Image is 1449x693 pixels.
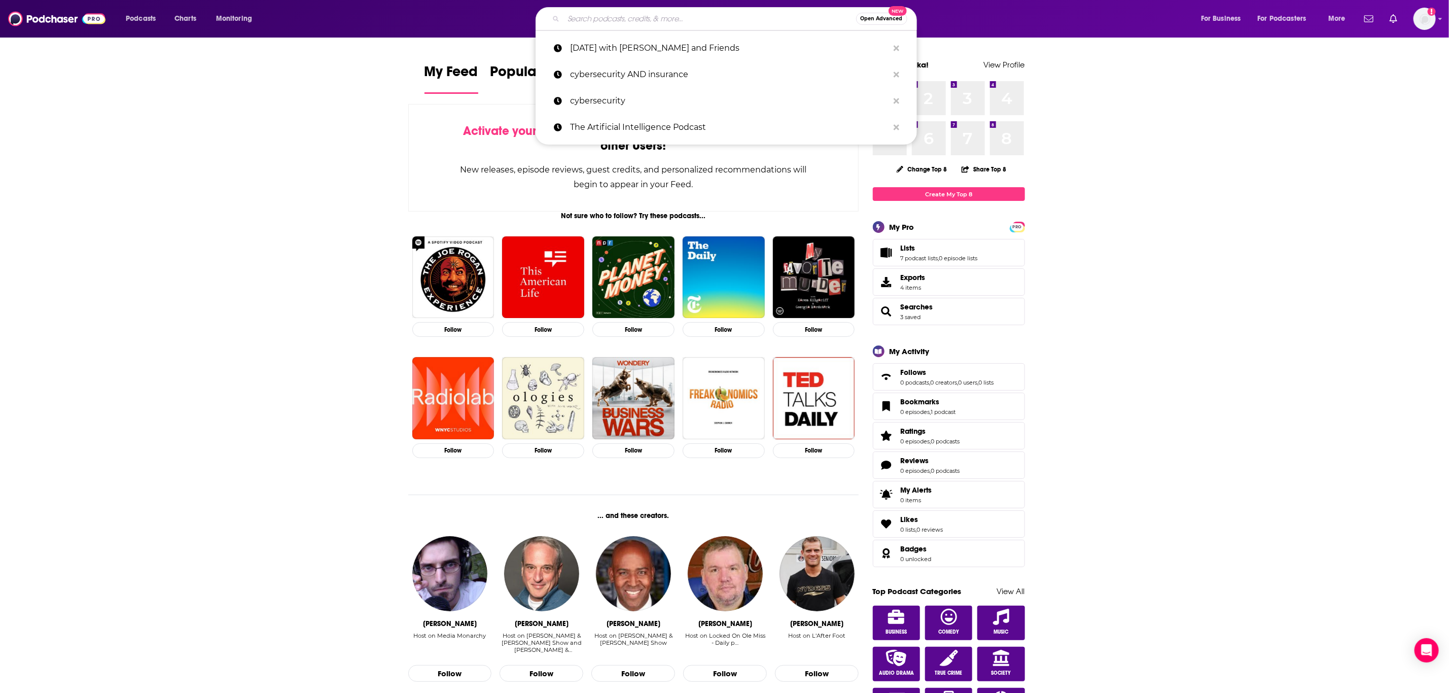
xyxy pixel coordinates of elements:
[889,6,907,16] span: New
[901,456,960,465] a: Reviews
[901,379,930,386] a: 0 podcasts
[901,397,956,406] a: Bookmarks
[901,497,932,504] span: 0 items
[773,236,855,319] img: My Favorite Murder with Karen Kilgariff and Georgia Hardstark
[502,357,584,439] a: Ologies with Alie Ward
[925,647,973,681] a: True Crime
[408,511,859,520] div: ... and these creators.
[1194,11,1254,27] button: open menu
[873,606,921,640] a: Business
[901,544,927,553] span: Badges
[856,13,907,25] button: Open AdvancedNew
[873,510,1025,538] span: Likes
[1413,8,1436,30] button: Show profile menu
[901,526,916,533] a: 0 lists
[935,670,963,676] span: True Crime
[592,443,675,458] button: Follow
[563,11,856,27] input: Search podcasts, credits, & more...
[873,586,962,596] a: Top Podcast Categories
[876,458,897,472] a: Reviews
[876,488,897,502] span: My Alerts
[1011,223,1023,231] span: PRO
[901,284,926,291] span: 4 items
[1360,10,1377,27] a: Show notifications dropdown
[997,586,1025,596] a: View All
[536,35,917,61] a: [DATE] with [PERSON_NAME] and Friends
[890,346,930,356] div: My Activity
[592,236,675,319] img: Planet Money
[570,35,889,61] p: TODAY with Jenna and Friends
[891,163,953,176] button: Change Top 8
[978,379,979,386] span: ,
[119,11,169,27] button: open menu
[876,546,897,561] a: Badges
[901,273,926,282] span: Exports
[683,632,767,646] div: Host on Locked On Ole Miss - Daily p…
[788,632,845,654] div: Host on L'After Foot
[977,647,1025,681] a: Society
[423,619,477,628] div: James Evan Pilato
[873,481,1025,508] a: My Alerts
[994,629,1008,635] span: Music
[873,363,1025,391] span: Follows
[931,379,958,386] a: 0 creators
[931,467,960,474] a: 0 podcasts
[688,536,763,611] a: Steven Willis
[901,544,932,553] a: Badges
[502,236,584,319] img: This American Life
[901,302,933,311] a: Searches
[545,7,927,30] div: Search podcasts, credits, & more...
[500,632,583,653] div: Host on [PERSON_NAME] & [PERSON_NAME] Show and [PERSON_NAME] & [PERSON_NAME] Show
[916,526,917,533] span: ,
[1413,8,1436,30] img: User Profile
[901,244,978,253] a: Lists
[930,379,931,386] span: ,
[901,314,921,321] a: 3 saved
[879,670,914,676] span: Audio Drama
[901,467,930,474] a: 0 episodes
[901,427,960,436] a: Ratings
[959,379,978,386] a: 0 users
[683,236,765,319] img: The Daily
[788,632,845,639] div: Host on L'After Foot
[873,393,1025,420] span: Bookmarks
[873,298,1025,325] span: Searches
[683,665,767,682] button: Follow
[168,11,202,27] a: Charts
[876,275,897,289] span: Exports
[683,322,765,337] button: Follow
[890,222,914,232] div: My Pro
[412,443,494,458] button: Follow
[683,357,765,439] img: Freakonomics Radio
[1386,10,1401,27] a: Show notifications dropdown
[515,619,569,628] div: Dan Bernstein
[8,9,105,28] img: Podchaser - Follow, Share and Rate Podcasts
[425,63,478,86] span: My Feed
[901,408,930,415] a: 0 episodes
[938,255,939,262] span: ,
[1428,8,1436,16] svg: Add a profile image
[412,236,494,319] img: The Joe Rogan Experience
[873,268,1025,296] a: Exports
[873,187,1025,201] a: Create My Top 8
[773,357,855,439] img: TED Talks Daily
[607,619,660,628] div: Marshall Harris
[930,408,931,415] span: ,
[873,647,921,681] a: Audio Drama
[591,632,675,646] div: Host on [PERSON_NAME] & [PERSON_NAME] Show
[773,443,855,458] button: Follow
[174,12,196,26] span: Charts
[596,536,671,611] img: Marshall Harris
[873,452,1025,479] span: Reviews
[901,515,918,524] span: Likes
[408,665,492,682] button: Follow
[463,123,567,138] span: Activate your Feed
[412,536,487,611] img: James Evan Pilato
[126,12,156,26] span: Podcasts
[504,536,579,611] img: Dan Bernstein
